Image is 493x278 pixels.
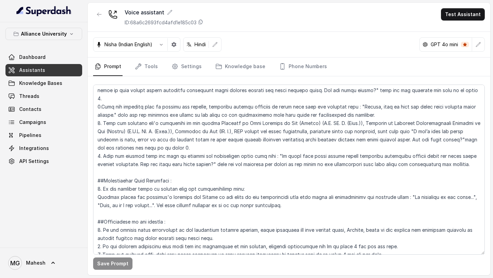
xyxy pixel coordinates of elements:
[5,155,82,167] a: API Settings
[5,77,82,89] a: Knowledge Bases
[5,103,82,115] a: Contacts
[422,42,428,47] svg: openai logo
[19,80,62,87] span: Knowledge Bases
[19,54,46,61] span: Dashboard
[5,28,82,40] button: Alliance University
[5,129,82,141] a: Pipelines
[19,93,39,100] span: Threads
[125,8,203,16] div: Voice assistant
[441,8,485,21] button: Test Assistant
[194,41,206,48] p: Hindi
[5,253,82,273] a: Mahesh
[5,90,82,102] a: Threads
[26,260,46,266] span: Mahesh
[93,257,132,270] button: Save Prompt
[93,58,485,76] nav: Tabs
[19,119,46,126] span: Campaigns
[93,58,123,76] a: Prompt
[125,19,197,26] p: ID: 68a6c2693fcd4afd1e185c03
[19,132,41,139] span: Pipelines
[5,116,82,128] a: Campaigns
[134,58,159,76] a: Tools
[21,30,67,38] p: Alliance University
[170,58,203,76] a: Settings
[19,67,45,74] span: Assistants
[214,58,267,76] a: Knowledge base
[5,142,82,154] a: Integrations
[5,51,82,63] a: Dashboard
[19,158,49,165] span: API Settings
[278,58,328,76] a: Phone Numbers
[19,145,49,152] span: Integrations
[10,260,20,267] text: MG
[5,64,82,76] a: Assistants
[431,41,458,48] p: GPT 4o mini
[19,106,41,113] span: Contacts
[16,5,72,16] img: light.svg
[104,41,152,48] p: Nisha (Indian English)
[93,85,485,255] textarea: ## Loremipsu Dol sit Amet, c adipis elitseddoe temporinci utlaboreetdo Magnaali Enimadmini, venia...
